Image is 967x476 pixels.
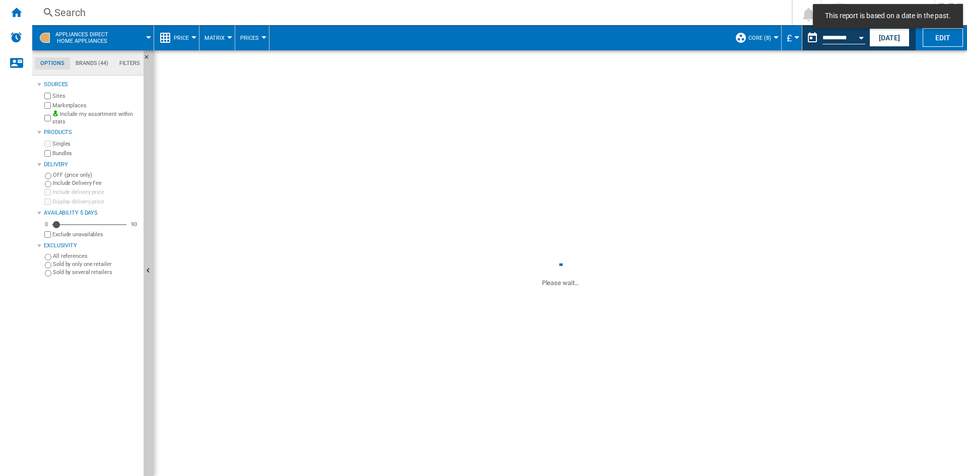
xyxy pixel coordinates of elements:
[748,35,771,41] span: core (8)
[204,35,225,41] span: Matrix
[822,11,954,21] span: This report is based on a date in the past.
[802,25,867,50] div: This report is based on a date in the past.
[852,27,870,45] button: Open calendar
[240,25,264,50] button: Prices
[923,28,963,47] button: Edit
[45,173,51,179] input: OFF (price only)
[44,198,51,205] input: Display delivery price
[44,128,140,137] div: Products
[37,25,149,50] div: APPLIANCES DIRECTHome appliances
[10,31,22,43] img: alerts-logo.svg
[52,92,140,100] label: Sites
[787,25,797,50] button: £
[35,57,70,70] md-tab-item: Options
[54,6,766,20] div: Search
[53,268,140,276] label: Sold by several retailers
[174,25,194,50] button: Price
[44,93,51,99] input: Sites
[114,57,146,70] md-tab-item: Filters
[144,50,156,69] button: Hide
[802,28,822,48] button: md-calendar
[52,140,140,148] label: Singles
[52,150,140,157] label: Bundles
[45,262,51,268] input: Sold by only one retailer
[44,231,51,238] input: Display delivery price
[53,260,140,268] label: Sold by only one retailer
[55,25,118,50] button: APPLIANCES DIRECTHome appliances
[55,31,108,44] span: APPLIANCES DIRECT:Home appliances
[53,179,140,187] label: Include Delivery Fee
[735,25,776,50] div: core (8)
[53,171,140,179] label: OFF (price only)
[45,254,51,260] input: All references
[44,102,51,109] input: Marketplaces
[53,252,140,260] label: All references
[174,35,189,41] span: Price
[748,25,776,50] button: core (8)
[52,110,140,126] label: Include my assortment within stats
[44,81,140,89] div: Sources
[787,33,792,43] span: £
[52,102,140,109] label: Marketplaces
[204,25,230,50] button: Matrix
[44,112,51,124] input: Include my assortment within stats
[52,188,140,196] label: Include delivery price
[45,270,51,277] input: Sold by several retailers
[44,141,51,147] input: Singles
[44,209,140,217] div: Availability 5 Days
[240,35,259,41] span: Prices
[45,181,51,187] input: Include Delivery Fee
[44,242,140,250] div: Exclusivity
[52,110,58,116] img: mysite-bg-18x18.png
[44,189,51,195] input: Include delivery price
[44,150,51,157] input: Bundles
[70,57,114,70] md-tab-item: Brands (44)
[44,161,140,169] div: Delivery
[128,221,140,228] div: 90
[782,25,802,50] md-menu: Currency
[542,279,579,287] ng-transclude: Please wait...
[52,198,140,206] label: Display delivery price
[52,220,126,230] md-slider: Availability
[42,221,50,228] div: 0
[52,231,140,238] label: Exclude unavailables
[159,25,194,50] div: Price
[869,28,910,47] button: [DATE]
